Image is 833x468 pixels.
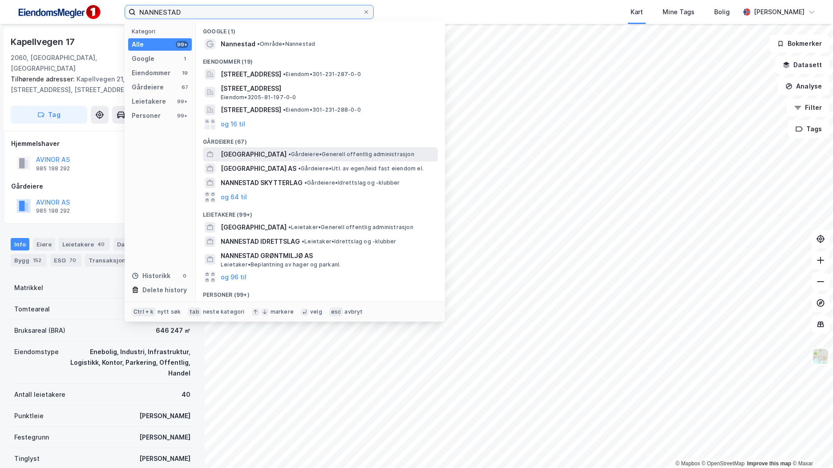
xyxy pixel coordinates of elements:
[14,304,50,315] div: Tomteareal
[33,238,55,250] div: Eiere
[11,238,29,250] div: Info
[14,453,40,464] div: Tinglyst
[304,179,307,186] span: •
[288,224,291,230] span: •
[132,110,161,121] div: Personer
[283,71,286,77] span: •
[132,28,192,35] div: Kategori
[283,106,286,113] span: •
[36,165,70,172] div: 985 198 292
[142,285,187,295] div: Delete history
[14,325,65,336] div: Bruksareal (BRA)
[196,284,445,300] div: Personer (99+)
[288,151,291,157] span: •
[14,347,59,357] div: Eiendomstype
[304,179,400,186] span: Gårdeiere • Idrettslag og -klubber
[11,74,187,95] div: Kapellvegen 21, [STREET_ADDRESS], [STREET_ADDRESS]
[96,240,106,249] div: 40
[14,389,65,400] div: Antall leietakere
[298,165,424,172] span: Gårdeiere • Utl. av egen/leid fast eiendom el.
[283,106,361,113] span: Eiendom • 301-231-288-0-0
[11,35,77,49] div: Kapellvegen 17
[221,105,281,115] span: [STREET_ADDRESS]
[775,56,829,74] button: Datasett
[181,55,188,62] div: 1
[139,453,190,464] div: [PERSON_NAME]
[139,432,190,443] div: [PERSON_NAME]
[221,39,255,49] span: Nannestad
[221,94,296,101] span: Eiendom • 3205-81-197-0-0
[221,272,247,282] button: og 96 til
[288,151,414,158] span: Gårdeiere • Generell offentlig administrasjon
[176,41,188,48] div: 99+
[132,96,166,107] div: Leietakere
[181,69,188,77] div: 19
[196,131,445,147] div: Gårdeiere (67)
[181,272,188,279] div: 0
[257,40,315,48] span: Område • Nannestad
[221,83,434,94] span: [STREET_ADDRESS]
[14,282,43,293] div: Matrikkel
[14,2,103,22] img: F4PB6Px+NJ5v8B7XTbfpPpyloAAAAASUVORK5CYII=
[14,432,49,443] div: Festegrunn
[754,7,805,17] div: [PERSON_NAME]
[132,68,170,78] div: Eiendommer
[221,192,247,202] button: og 64 til
[11,138,194,149] div: Hjemmelshaver
[747,460,791,467] a: Improve this map
[132,53,154,64] div: Google
[789,425,833,468] div: Kontrollprogram for chat
[631,7,643,17] div: Kart
[221,149,287,160] span: [GEOGRAPHIC_DATA]
[344,308,363,315] div: avbryt
[182,389,190,400] div: 40
[702,460,745,467] a: OpenStreetMap
[11,254,47,266] div: Bygg
[31,256,43,265] div: 152
[36,207,70,214] div: 985 198 292
[302,238,304,245] span: •
[663,7,695,17] div: Mine Tags
[221,250,434,261] span: NANNESTAD GRØNTMILJØ AS
[188,307,201,316] div: tab
[11,52,146,74] div: 2060, [GEOGRAPHIC_DATA], [GEOGRAPHIC_DATA]
[787,99,829,117] button: Filter
[196,21,445,37] div: Google (1)
[156,325,190,336] div: 646 247 ㎡
[221,119,245,129] button: og 16 til
[329,307,343,316] div: esc
[139,411,190,421] div: [PERSON_NAME]
[59,238,110,250] div: Leietakere
[778,77,829,95] button: Analyse
[181,84,188,91] div: 67
[271,308,294,315] div: markere
[68,256,78,265] div: 70
[196,51,445,67] div: Eiendommer (19)
[11,181,194,192] div: Gårdeiere
[283,71,361,78] span: Eiendom • 301-231-287-0-0
[50,254,81,266] div: ESG
[69,347,190,379] div: Enebolig, Industri, Infrastruktur, Logistikk, Kontor, Parkering, Offentlig, Handel
[221,261,340,268] span: Leietaker • Beplantning av hager og parkanl.
[203,308,245,315] div: neste kategori
[221,236,300,247] span: NANNESTAD IDRETTSLAG
[221,69,281,80] span: [STREET_ADDRESS]
[132,307,156,316] div: Ctrl + k
[288,224,413,231] span: Leietaker • Generell offentlig administrasjon
[158,308,181,315] div: nytt søk
[788,120,829,138] button: Tags
[769,35,829,52] button: Bokmerker
[675,460,700,467] a: Mapbox
[14,411,44,421] div: Punktleie
[85,254,150,266] div: Transaksjoner
[714,7,730,17] div: Bolig
[132,39,144,50] div: Alle
[11,106,87,124] button: Tag
[136,5,363,19] input: Søk på adresse, matrikkel, gårdeiere, leietakere eller personer
[310,308,322,315] div: velg
[113,238,158,250] div: Datasett
[221,222,287,233] span: [GEOGRAPHIC_DATA]
[789,425,833,468] iframe: Chat Widget
[221,163,296,174] span: [GEOGRAPHIC_DATA] AS
[132,270,170,281] div: Historikk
